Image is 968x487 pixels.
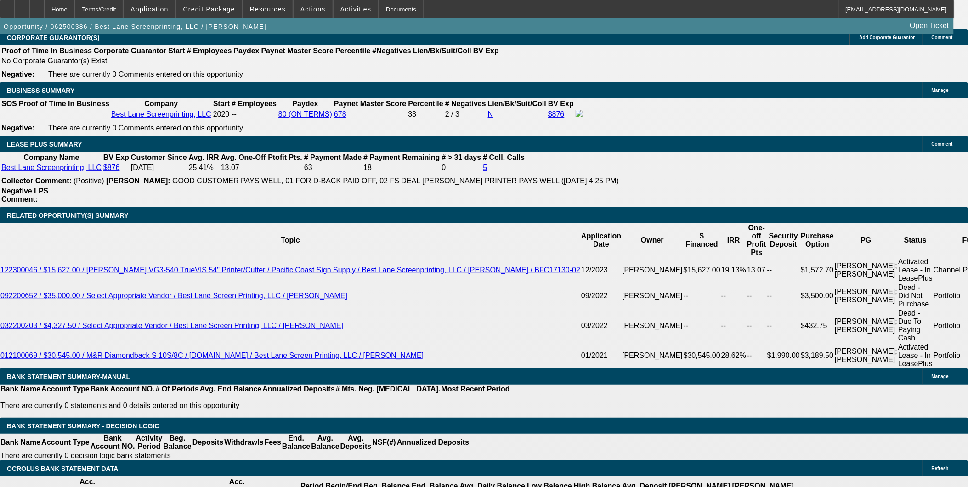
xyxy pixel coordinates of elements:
b: Negative LPS Comment: [1,187,48,203]
th: # Of Periods [155,385,199,394]
span: Add Corporate Guarantor [860,35,915,40]
td: [PERSON_NAME] [622,283,683,309]
td: 12/2023 [581,257,622,283]
th: Annualized Deposits [396,434,470,451]
b: Negative: [1,124,34,132]
button: Activities [334,0,379,18]
td: Dead - Due To Paying Cash [898,309,933,343]
th: PG [834,223,898,257]
div: 2 / 3 [445,110,486,119]
div: 33 [408,110,443,119]
b: Start [213,100,230,108]
a: $876 [103,164,120,171]
td: -- [721,309,747,343]
th: SOS [1,99,17,108]
th: End. Balance [282,434,311,451]
span: Actions [300,6,326,13]
span: BANK STATEMENT SUMMARY-MANUAL [7,373,130,380]
td: [DATE] [130,163,187,172]
th: Bank Account NO. [90,434,136,451]
b: Lien/Bk/Suit/Coll [413,47,471,55]
th: Proof of Time In Business [1,46,92,56]
td: 28.62% [721,343,747,368]
td: $30,545.00 [683,343,721,368]
td: -- [683,283,721,309]
td: 13.07 [747,257,767,283]
b: # Employees [187,47,232,55]
b: [PERSON_NAME]: [106,177,170,185]
th: Owner [622,223,683,257]
td: 13.07 [221,163,303,172]
th: Bank Account NO. [90,385,155,394]
span: Resources [250,6,286,13]
td: [PERSON_NAME] [622,343,683,368]
b: # Payment Made [304,153,362,161]
th: IRR [721,223,747,257]
b: Paynet Master Score [261,47,334,55]
b: Customer Since [131,153,187,161]
span: (Positive) [74,177,104,185]
a: 678 [334,110,346,118]
th: Security Deposit [767,223,800,257]
b: #Negatives [373,47,412,55]
b: Percentile [335,47,370,55]
td: -- [747,283,767,309]
span: LEASE PLUS SUMMARY [7,141,82,148]
span: BUSINESS SUMMARY [7,87,74,94]
th: Application Date [581,223,622,257]
span: Manage [932,374,949,379]
td: -- [767,309,800,343]
button: Actions [294,0,333,18]
td: $15,627.00 [683,257,721,283]
th: Beg. Balance [163,434,192,451]
a: 80 (ON TERMS) [278,110,332,118]
b: Percentile [408,100,443,108]
span: RELATED OPPORTUNITY(S) SUMMARY [7,212,128,219]
span: Bank Statement Summary - Decision Logic [7,422,159,430]
td: Activated Lease - In LeasePlus [898,343,933,368]
td: -- [683,309,721,343]
td: -- [767,257,800,283]
a: N [488,110,493,118]
td: No Corporate Guarantor(s) Exist [1,57,503,66]
th: Status [898,223,933,257]
b: # > 31 days [442,153,481,161]
td: [PERSON_NAME]; [PERSON_NAME] [834,283,898,309]
td: 25.41% [188,163,220,172]
span: Manage [932,88,949,93]
th: Most Recent Period [441,385,510,394]
span: Application [130,6,168,13]
a: 012100069 / $30,545.00 / M&R Diamondback S 10S/8C / [DOMAIN_NAME] / Best Lane Screen Printing, LL... [0,351,424,359]
th: Fees [264,434,282,451]
th: Avg. Deposits [340,434,372,451]
th: Annualized Deposits [262,385,335,394]
b: Company Name [24,153,79,161]
th: # Mts. Neg. [MEDICAL_DATA]. [335,385,441,394]
b: Paydex [293,100,318,108]
th: Account Type [41,385,90,394]
span: There are currently 0 Comments entered on this opportunity [48,124,243,132]
td: $432.75 [800,309,834,343]
th: Proof of Time In Business [18,99,110,108]
th: Account Type [41,434,90,451]
span: CORPORATE GUARANTOR(S) [7,34,100,41]
a: Best Lane Screenprinting, LLC [1,164,102,171]
td: -- [747,343,767,368]
td: 0 [442,163,482,172]
span: OCROLUS BANK STATEMENT DATA [7,465,118,472]
span: -- [232,110,237,118]
th: Withdrawls [224,434,264,451]
td: $1,572.70 [800,257,834,283]
b: Collector Comment: [1,177,72,185]
button: Resources [243,0,293,18]
th: Purchase Option [800,223,834,257]
td: 19.13% [721,257,747,283]
b: Negative: [1,70,34,78]
b: Avg. One-Off Ptofit Pts. [221,153,302,161]
th: Avg. Balance [311,434,340,451]
td: [PERSON_NAME]; [PERSON_NAME] [834,343,898,368]
td: 01/2021 [581,343,622,368]
button: Application [124,0,175,18]
b: # Negatives [445,100,486,108]
th: One-off Profit Pts [747,223,767,257]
